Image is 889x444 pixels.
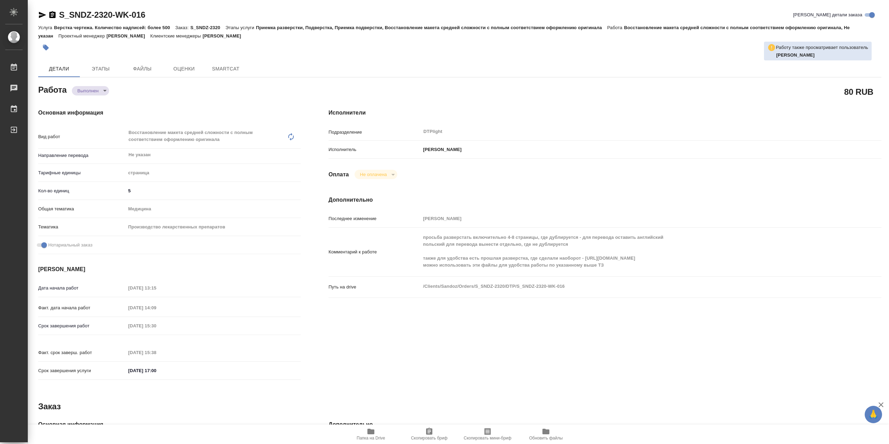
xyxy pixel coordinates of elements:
[358,171,389,177] button: Не оплачена
[329,109,881,117] h4: Исполнители
[38,187,126,194] p: Кол-во единиц
[38,304,126,311] p: Факт. дата начала работ
[126,321,186,331] input: Пустое поле
[38,265,301,274] h4: [PERSON_NAME]
[458,425,517,444] button: Скопировать мини-бриф
[38,224,126,231] p: Тематика
[38,169,126,176] p: Тарифные единицы
[126,203,301,215] div: Медицина
[421,213,835,224] input: Пустое поле
[329,129,421,136] p: Подразделение
[38,420,301,429] h4: Основная информация
[126,65,159,73] span: Файлы
[38,11,47,19] button: Скопировать ссылку для ЯМессенджера
[54,25,175,30] p: Верстка чертежа. Количество надписей: более 500
[329,284,421,291] p: Путь на drive
[342,425,400,444] button: Папка на Drive
[529,436,563,441] span: Обновить файлы
[126,221,301,233] div: Производство лекарственных препаратов
[126,283,186,293] input: Пустое поле
[867,407,879,422] span: 🙏
[865,406,882,423] button: 🙏
[225,25,256,30] p: Этапы услуги
[400,425,458,444] button: Скопировать бриф
[38,40,53,55] button: Добавить тэг
[48,242,92,249] span: Нотариальный заказ
[48,11,57,19] button: Скопировать ссылку
[84,65,117,73] span: Этапы
[517,425,575,444] button: Обновить файлы
[355,170,397,179] div: Выполнен
[776,52,815,58] b: [PERSON_NAME]
[42,65,76,73] span: Детали
[329,170,349,179] h4: Оплата
[126,303,186,313] input: Пустое поле
[421,280,835,292] textarea: /Clients/Sandoz/Orders/S_SNDZ-2320/DTP/S_SNDZ-2320-WK-016
[793,11,862,18] span: [PERSON_NAME] детали заказа
[38,152,126,159] p: Направление перевода
[126,347,186,358] input: Пустое поле
[126,167,301,179] div: страница
[411,436,447,441] span: Скопировать бриф
[421,232,835,271] textarea: просьба разверстать включительно 4-8 страницы, где дублируется - для перевода оставить английский...
[329,215,421,222] p: Последнее изменение
[38,25,54,30] p: Услуга
[607,25,624,30] p: Работа
[38,133,126,140] p: Вид работ
[58,33,106,39] p: Проектный менеджер
[59,10,145,19] a: S_SNDZ-2320-WK-016
[38,367,126,374] p: Срок завершения услуги
[329,420,881,429] h4: Дополнительно
[150,33,203,39] p: Клиентские менеджеры
[202,33,246,39] p: [PERSON_NAME]
[329,196,881,204] h4: Дополнительно
[167,65,201,73] span: Оценки
[329,146,421,153] p: Исполнитель
[107,33,150,39] p: [PERSON_NAME]
[464,436,511,441] span: Скопировать мини-бриф
[38,83,67,95] h2: Работа
[38,109,301,117] h4: Основная информация
[175,25,190,30] p: Заказ:
[190,25,225,30] p: S_SNDZ-2320
[421,146,462,153] p: [PERSON_NAME]
[72,86,109,95] div: Выполнен
[38,285,126,292] p: Дата начала работ
[38,401,61,412] h2: Заказ
[357,436,385,441] span: Папка на Drive
[209,65,242,73] span: SmartCat
[329,249,421,255] p: Комментарий к работе
[38,322,126,329] p: Срок завершения работ
[38,349,126,356] p: Факт. срок заверш. работ
[256,25,607,30] p: Приемка разверстки, Подверстка, Приемка подверстки, Восстановление макета средней сложности с пол...
[75,88,101,94] button: Выполнен
[126,186,301,196] input: ✎ Введи что-нибудь
[776,44,868,51] p: Работу также просматривает пользователь
[844,86,873,98] h2: 80 RUB
[776,52,868,59] p: Горшкова Валентина
[38,206,126,212] p: Общая тематика
[126,366,186,376] input: ✎ Введи что-нибудь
